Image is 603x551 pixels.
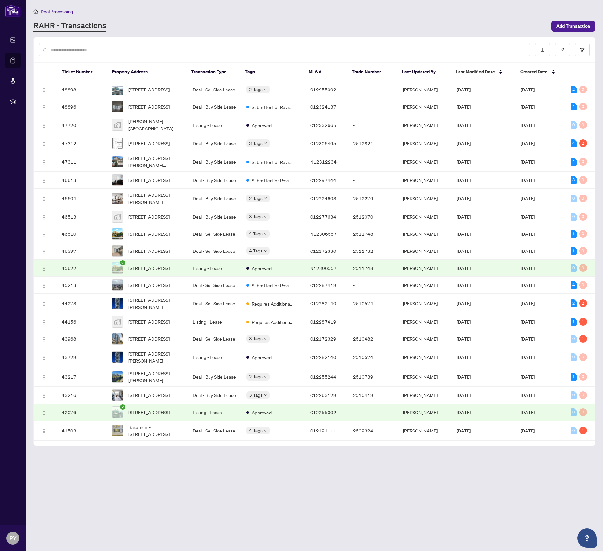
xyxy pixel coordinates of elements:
div: 0 [571,391,577,399]
button: Logo [39,120,49,130]
img: Logo [42,355,47,360]
button: Logo [39,352,49,362]
td: [PERSON_NAME] [398,347,451,367]
img: logo [5,5,21,17]
td: [PERSON_NAME] [398,330,451,347]
span: [DATE] [457,392,471,398]
span: C12263129 [310,392,336,398]
img: Logo [42,429,47,434]
button: Logo [39,212,49,222]
img: Logo [42,196,47,202]
td: [PERSON_NAME] [398,115,451,135]
span: down [264,375,267,378]
span: [DATE] [457,282,471,288]
span: [DATE] [457,214,471,220]
span: Add Transaction [556,21,590,31]
span: C12332665 [310,122,336,128]
img: thumbnail-img [112,352,123,363]
span: Approved [252,409,272,416]
td: 2512070 [348,208,398,225]
td: 46613 [57,172,107,189]
div: 0 [571,213,577,221]
span: filter [580,48,585,52]
span: Deal Processing [41,9,73,14]
img: thumbnail-img [112,316,123,327]
td: [PERSON_NAME] [398,135,451,152]
img: Logo [42,123,47,128]
button: Logo [39,157,49,167]
td: 2511732 [348,242,398,260]
img: thumbnail-img [112,119,123,130]
div: 0 [579,247,587,255]
td: [PERSON_NAME] [398,208,451,225]
td: 47312 [57,135,107,152]
td: Deal - Buy Side Lease [188,172,241,189]
div: 2 [571,299,577,307]
img: Logo [42,249,47,254]
div: 0 [571,264,577,272]
td: Listing - Lease [188,313,241,330]
img: thumbnail-img [112,280,123,290]
span: [DATE] [521,409,535,415]
td: 46604 [57,189,107,208]
img: thumbnail-img [112,262,123,273]
span: [DATE] [457,140,471,146]
td: Listing - Lease [188,260,241,277]
span: [DATE] [521,354,535,360]
img: thumbnail-img [112,371,123,382]
td: 46397 [57,242,107,260]
span: Submitted for Review [252,103,293,110]
td: - [348,172,398,189]
button: Logo [39,84,49,95]
button: Open asap [577,528,597,548]
button: download [535,43,550,57]
button: Logo [39,175,49,185]
span: [DATE] [521,231,535,237]
div: 3 [571,176,577,184]
td: Deal - Sell Side Lease [188,225,241,242]
img: Logo [42,141,47,147]
div: 0 [579,264,587,272]
span: down [264,232,267,235]
span: [STREET_ADDRESS][PERSON_NAME] [128,296,182,310]
span: [DATE] [521,104,535,109]
span: [DATE] [521,392,535,398]
a: RAHR - Transactions [33,20,106,32]
button: Logo [39,263,49,273]
td: [PERSON_NAME] [398,367,451,387]
span: download [540,48,545,52]
img: thumbnail-img [112,101,123,112]
td: [PERSON_NAME] [398,81,451,98]
span: [DATE] [457,354,471,360]
td: [PERSON_NAME] [398,387,451,404]
td: - [348,115,398,135]
span: [DATE] [521,122,535,128]
td: - [348,98,398,115]
span: N12306557 [310,265,337,271]
button: Logo [39,407,49,417]
img: Logo [42,232,47,237]
button: Logo [39,390,49,400]
span: down [264,197,267,200]
td: [PERSON_NAME] [398,172,451,189]
span: [STREET_ADDRESS][PERSON_NAME] [128,191,182,205]
span: [DATE] [521,214,535,220]
div: 0 [571,195,577,202]
span: Requires Additional Docs [252,318,293,326]
span: C12324137 [310,104,336,109]
div: 0 [579,408,587,416]
td: 2510482 [348,330,398,347]
button: Logo [39,101,49,112]
div: 0 [579,353,587,361]
span: [DATE] [521,248,535,254]
span: C12306495 [310,140,336,146]
div: 2 [571,86,577,93]
div: 0 [579,86,587,93]
td: - [348,313,398,330]
span: 2 Tags [249,86,263,93]
div: 2 [579,299,587,307]
th: Property Address [107,63,186,81]
th: Created Date [515,63,565,81]
span: [DATE] [457,177,471,183]
span: down [264,249,267,252]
